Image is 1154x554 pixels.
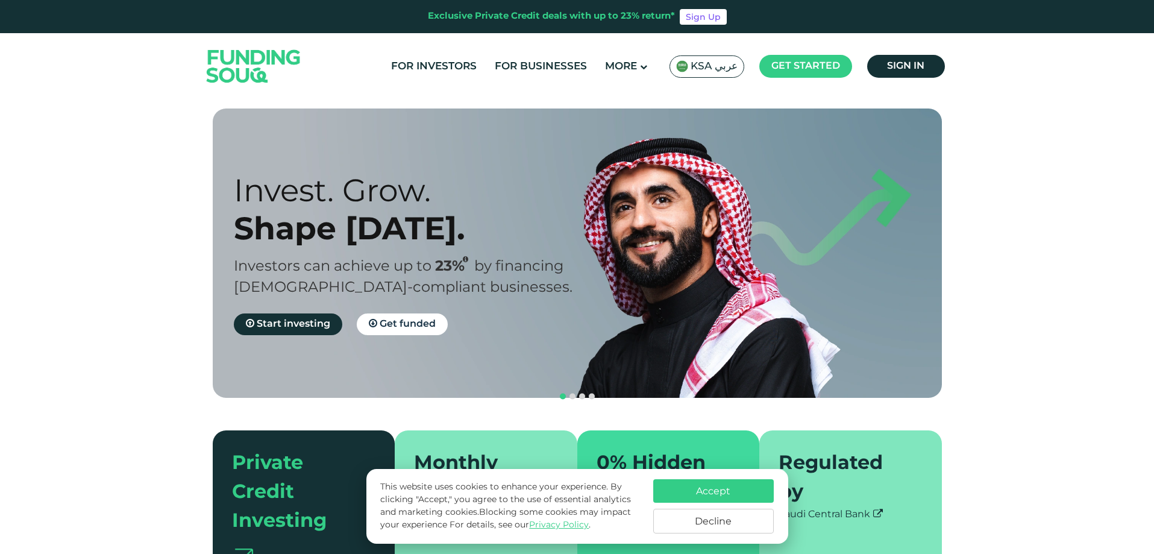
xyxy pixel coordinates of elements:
div: Shape [DATE]. [234,209,598,247]
span: Get funded [380,319,436,329]
span: Investors can achieve up to [234,260,431,274]
p: This website uses cookies to enhance your experience. By clicking "Accept," you agree to the use ... [380,481,641,532]
a: Sign Up [680,9,727,25]
span: Blocking some cookies may impact your experience [380,508,631,529]
button: navigation [568,392,577,401]
i: 23% IRR (expected) ~ 15% Net yield (expected) [463,256,468,263]
a: For Businesses [492,57,590,77]
a: Privacy Policy [529,521,589,529]
span: More [605,61,637,72]
span: For details, see our . [450,521,591,529]
a: For Investors [388,57,480,77]
a: Sign in [867,55,945,78]
span: 23% [435,260,474,274]
img: Logo [195,36,313,96]
div: Saudi Central Bank [779,508,923,522]
button: navigation [558,392,568,401]
div: Invest. Grow. [234,171,598,209]
div: 0% Hidden Fees [597,450,726,508]
button: navigation [587,392,597,401]
span: Start investing [257,319,330,329]
button: Decline [653,509,774,534]
div: Private Credit Investing [232,450,362,537]
div: Monthly repayments [414,450,544,508]
div: Exclusive Private Credit deals with up to 23% return* [428,10,675,24]
span: Sign in [887,61,924,71]
img: SA Flag [676,60,688,72]
button: navigation [577,392,587,401]
a: Start investing [234,313,342,335]
span: Get started [771,61,840,71]
div: Regulated by [779,450,908,508]
a: Get funded [357,313,448,335]
span: KSA عربي [691,60,738,74]
button: Accept [653,479,774,503]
